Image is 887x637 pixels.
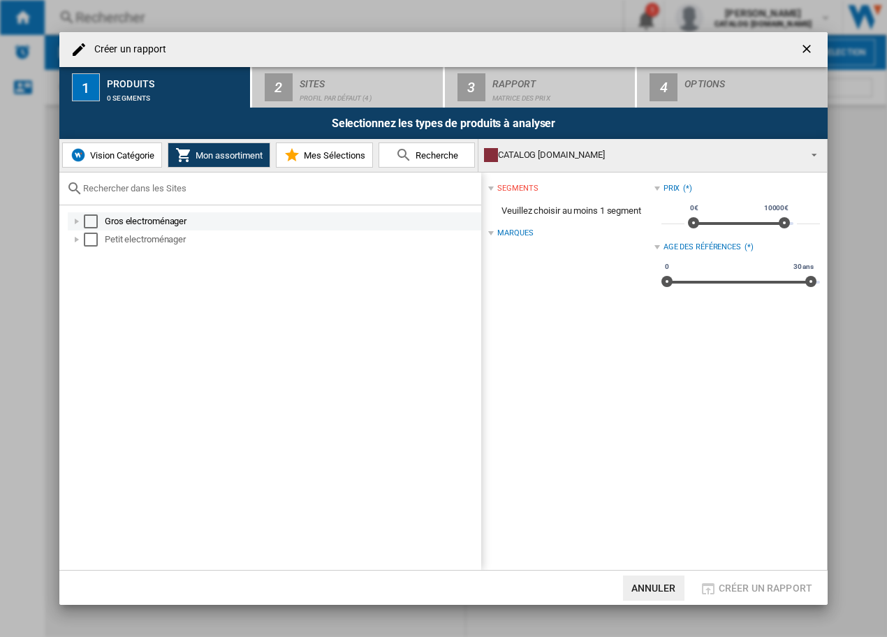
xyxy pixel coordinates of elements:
[664,242,741,253] div: Age des références
[83,183,474,193] input: Rechercher dans les Sites
[688,203,701,214] span: 0€
[663,261,671,272] span: 0
[70,147,87,163] img: wiser-icon-blue.png
[59,67,251,108] button: 1 Produits 0 segments
[791,261,816,272] span: 30 ans
[168,142,270,168] button: Mon assortiment
[492,87,630,102] div: Matrice des prix
[192,150,263,161] span: Mon assortiment
[84,214,105,228] md-checkbox: Select
[457,73,485,101] div: 3
[107,87,244,102] div: 0 segments
[59,108,828,139] div: Selectionnez les types de produits à analyser
[379,142,475,168] button: Recherche
[300,87,437,102] div: Profil par défaut (4)
[497,228,533,239] div: Marques
[412,150,458,161] span: Recherche
[800,42,816,59] ng-md-icon: getI18NText('BUTTONS.CLOSE_DIALOG')
[84,233,105,247] md-checkbox: Select
[445,67,637,108] button: 3 Rapport Matrice des prix
[105,233,479,247] div: Petit electroménager
[62,142,162,168] button: Vision Catégorie
[72,73,100,101] div: 1
[107,73,244,87] div: Produits
[664,183,680,194] div: Prix
[105,214,479,228] div: Gros electroménager
[650,73,677,101] div: 4
[300,150,365,161] span: Mes Sélections
[684,73,822,87] div: Options
[484,145,799,165] div: CATALOG [DOMAIN_NAME]
[492,73,630,87] div: Rapport
[623,576,684,601] button: Annuler
[497,183,538,194] div: segments
[87,150,154,161] span: Vision Catégorie
[87,43,167,57] h4: Créer un rapport
[696,576,816,601] button: Créer un rapport
[637,67,828,108] button: 4 Options
[252,67,444,108] button: 2 Sites Profil par défaut (4)
[762,203,791,214] span: 10000€
[488,198,654,224] span: Veuillez choisir au moins 1 segment
[276,142,373,168] button: Mes Sélections
[265,73,293,101] div: 2
[794,36,822,64] button: getI18NText('BUTTONS.CLOSE_DIALOG')
[300,73,437,87] div: Sites
[719,583,812,594] span: Créer un rapport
